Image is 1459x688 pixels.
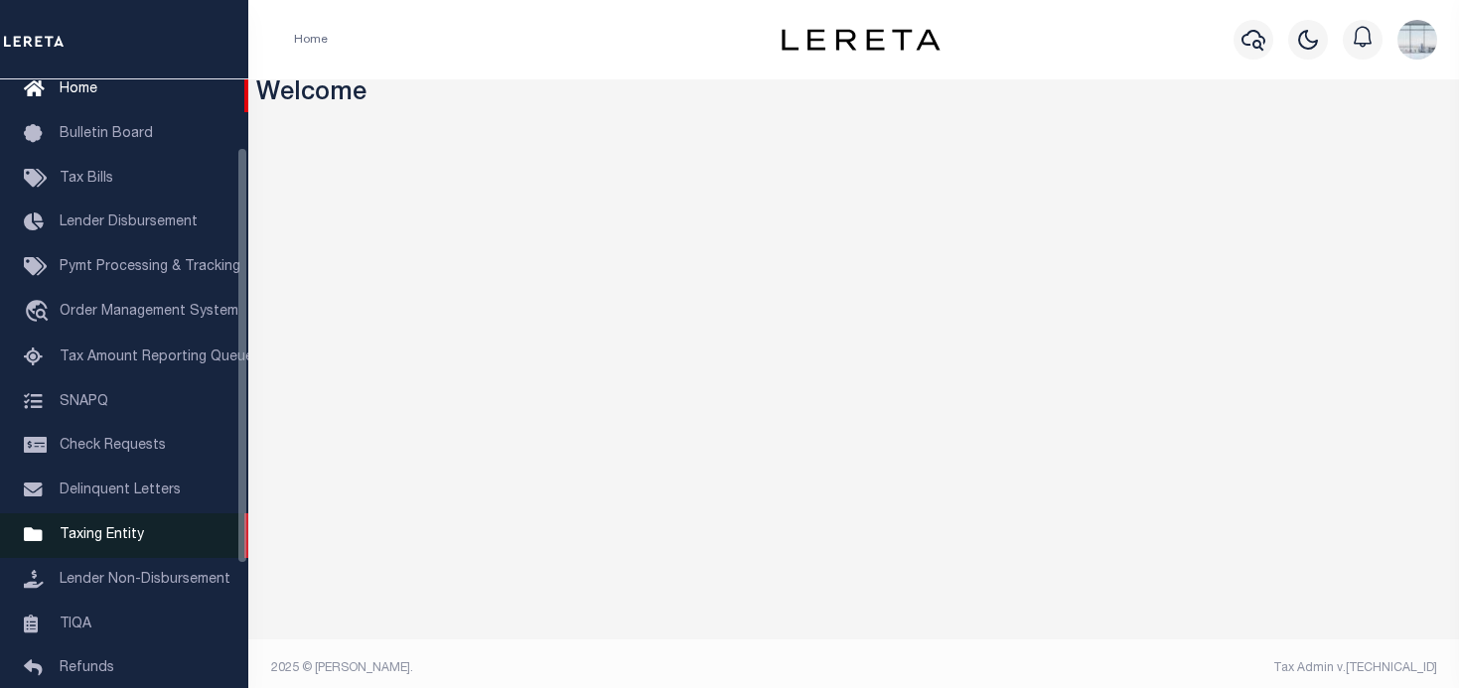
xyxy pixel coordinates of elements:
[60,394,108,408] span: SNAPQ
[60,82,97,96] span: Home
[60,215,198,229] span: Lender Disbursement
[60,439,166,453] span: Check Requests
[782,29,941,51] img: logo-dark.svg
[60,617,91,630] span: TIQA
[60,305,238,319] span: Order Management System
[60,661,114,675] span: Refunds
[60,350,253,364] span: Tax Amount Reporting Queue
[60,260,240,274] span: Pymt Processing & Tracking
[60,483,181,497] span: Delinquent Letters
[60,172,113,186] span: Tax Bills
[256,659,854,677] div: 2025 © [PERSON_NAME].
[60,528,144,542] span: Taxing Entity
[294,31,328,49] li: Home
[869,659,1437,677] div: Tax Admin v.[TECHNICAL_ID]
[256,79,1452,110] h3: Welcome
[24,300,56,326] i: travel_explore
[60,573,230,587] span: Lender Non-Disbursement
[60,127,153,141] span: Bulletin Board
